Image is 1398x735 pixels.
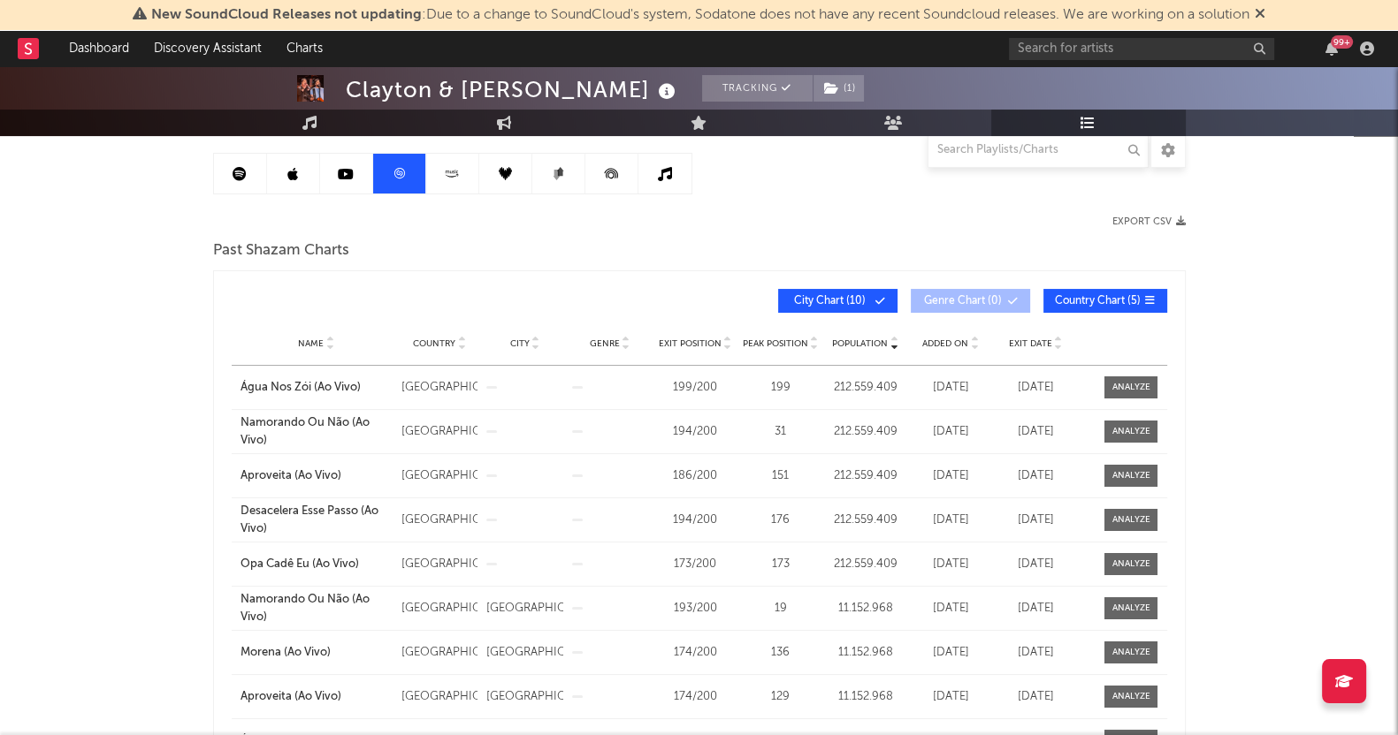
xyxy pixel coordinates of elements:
[742,511,818,529] div: 176
[1331,35,1353,49] div: 99 +
[997,379,1073,397] div: [DATE]
[486,600,562,618] div: [GEOGRAPHIC_DATA]
[1325,42,1338,56] button: 99+
[1112,216,1186,227] button: Export CSV
[702,75,813,102] button: Tracking
[141,31,274,66] a: Discovery Assistant
[401,379,477,397] div: [GEOGRAPHIC_DATA]
[510,338,530,349] span: City
[922,296,1004,307] span: Genre Chart ( 0 )
[401,600,477,618] div: [GEOGRAPHIC_DATA]
[1055,296,1141,307] span: Country Chart ( 5 )
[742,556,818,573] div: 173
[151,8,422,22] span: New SoundCloud Releases not updating
[813,75,865,102] span: ( 1 )
[997,600,1073,618] div: [DATE]
[241,644,393,662] a: Morena (Ao Vivo)
[913,688,989,706] div: [DATE]
[401,644,477,662] div: [GEOGRAPHIC_DATA]
[151,8,1249,22] span: : Due to a change to SoundCloud's system, Sodatone does not have any recent Soundcloud releases. ...
[828,600,904,618] div: 11.152.968
[742,338,807,349] span: Peak Position
[401,556,477,573] div: [GEOGRAPHIC_DATA]
[1009,38,1274,60] input: Search for artists
[241,591,393,625] a: Namorando Ou Não (Ao Vivo)
[913,511,989,529] div: [DATE]
[814,75,864,102] button: (1)
[401,467,477,485] div: [GEOGRAPHIC_DATA]
[401,688,477,706] div: [GEOGRAPHIC_DATA]
[346,75,680,104] div: Clayton & [PERSON_NAME]
[828,423,904,441] div: 212.559.409
[828,379,904,397] div: 212.559.409
[1255,8,1265,22] span: Dismiss
[778,289,898,313] button: City Chart(10)
[486,688,562,706] div: [GEOGRAPHIC_DATA]
[657,556,733,573] div: 173 / 200
[298,338,324,349] span: Name
[742,600,818,618] div: 19
[657,379,733,397] div: 199 / 200
[790,296,871,307] span: City Chart ( 10 )
[1043,289,1167,313] button: Country Chart(5)
[241,556,393,573] a: Opa Cadê Eu (Ao Vivo)
[828,644,904,662] div: 11.152.968
[1009,338,1052,349] span: Exit Date
[657,600,733,618] div: 193 / 200
[997,644,1073,662] div: [DATE]
[742,423,818,441] div: 31
[997,511,1073,529] div: [DATE]
[742,379,818,397] div: 199
[241,467,393,485] a: Aproveita (Ao Vivo)
[657,511,733,529] div: 194 / 200
[57,31,141,66] a: Dashboard
[828,511,904,529] div: 212.559.409
[401,423,477,441] div: [GEOGRAPHIC_DATA]
[997,688,1073,706] div: [DATE]
[997,556,1073,573] div: [DATE]
[657,467,733,485] div: 186 / 200
[657,688,733,706] div: 174 / 200
[913,556,989,573] div: [DATE]
[486,644,562,662] div: [GEOGRAPHIC_DATA]
[913,600,989,618] div: [DATE]
[742,688,818,706] div: 129
[911,289,1030,313] button: Genre Chart(0)
[997,423,1073,441] div: [DATE]
[828,556,904,573] div: 212.559.409
[657,644,733,662] div: 174 / 200
[913,423,989,441] div: [DATE]
[913,379,989,397] div: [DATE]
[274,31,335,66] a: Charts
[413,338,455,349] span: Country
[401,511,477,529] div: [GEOGRAPHIC_DATA]
[241,688,393,706] a: Aproveita (Ao Vivo)
[828,688,904,706] div: 11.152.968
[742,467,818,485] div: 151
[241,379,393,397] a: Água Nos Zói (Ao Vivo)
[241,503,393,537] a: Desacelera Esse Passo (Ao Vivo)
[922,338,968,349] span: Added On
[590,338,620,349] span: Genre
[832,338,888,349] span: Population
[997,467,1073,485] div: [DATE]
[657,423,733,441] div: 194 / 200
[241,414,393,449] a: Namorando Ou Não (Ao Vivo)
[213,240,349,261] span: Past Shazam Charts
[913,467,989,485] div: [DATE]
[928,133,1149,168] input: Search Playlists/Charts
[659,338,722,349] span: Exit Position
[828,467,904,485] div: 212.559.409
[742,644,818,662] div: 136
[913,644,989,662] div: [DATE]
